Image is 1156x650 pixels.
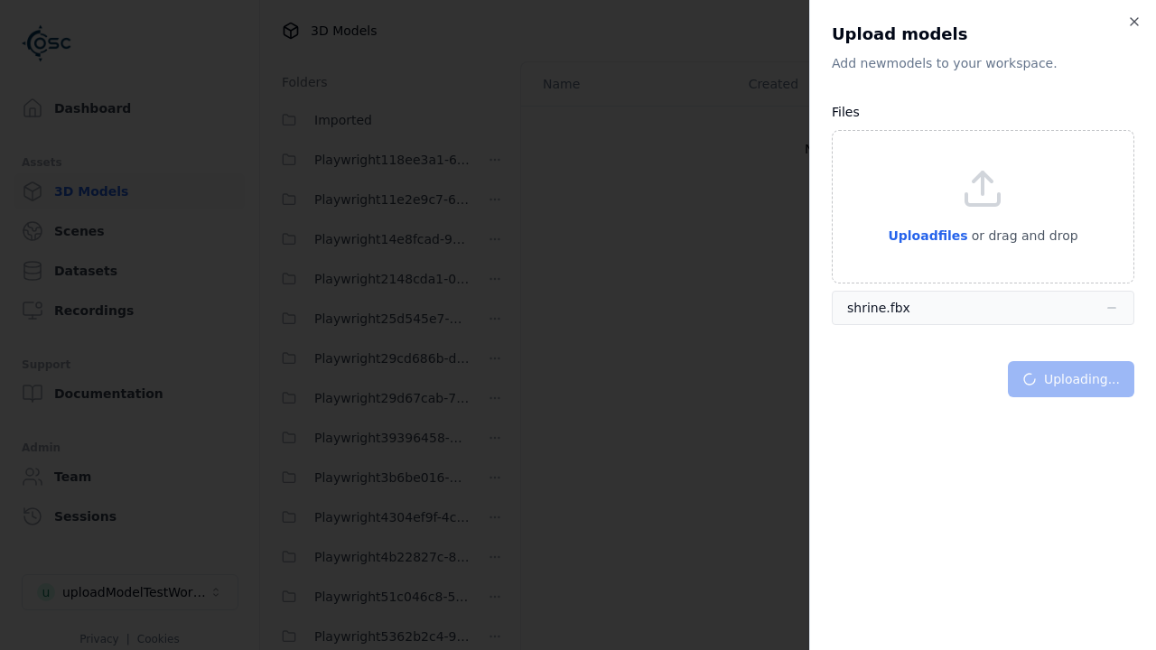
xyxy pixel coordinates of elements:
h2: Upload models [832,22,1134,47]
p: Add new model s to your workspace. [832,54,1134,72]
span: Upload files [888,228,967,243]
label: Files [832,105,860,119]
p: or drag and drop [968,225,1078,246]
div: shrine.fbx [847,299,910,317]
